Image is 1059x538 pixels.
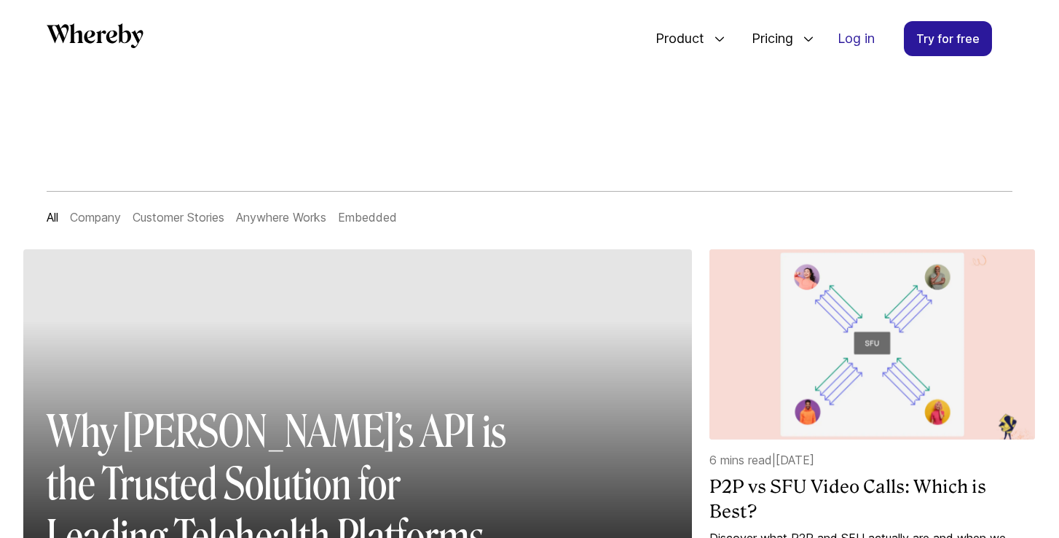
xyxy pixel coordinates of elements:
svg: Whereby [47,23,143,48]
a: Customer Stories [133,210,224,225]
a: Whereby [47,23,143,53]
a: Company [70,210,121,225]
span: Pricing [737,15,797,63]
p: 6 mins read | [DATE] [709,451,1035,469]
a: Log in [826,22,886,55]
span: Product [641,15,708,63]
a: Embedded [338,210,397,225]
a: Anywhere Works [236,210,326,225]
a: Try for free [904,21,992,56]
a: All [47,210,58,225]
a: P2P vs SFU Video Calls: Which is Best? [709,475,1035,523]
